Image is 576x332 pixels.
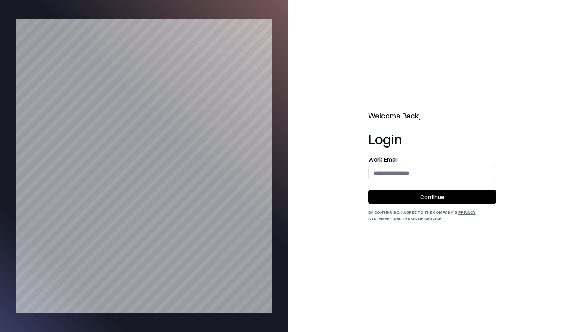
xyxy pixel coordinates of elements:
h1: Login [368,131,496,147]
h2: Welcome Back, [368,110,496,122]
a: Terms of Service [403,216,441,221]
label: Work Email [368,156,496,162]
div: By continuing, I agree to the Company's and [368,209,496,222]
button: Continue [368,190,496,204]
